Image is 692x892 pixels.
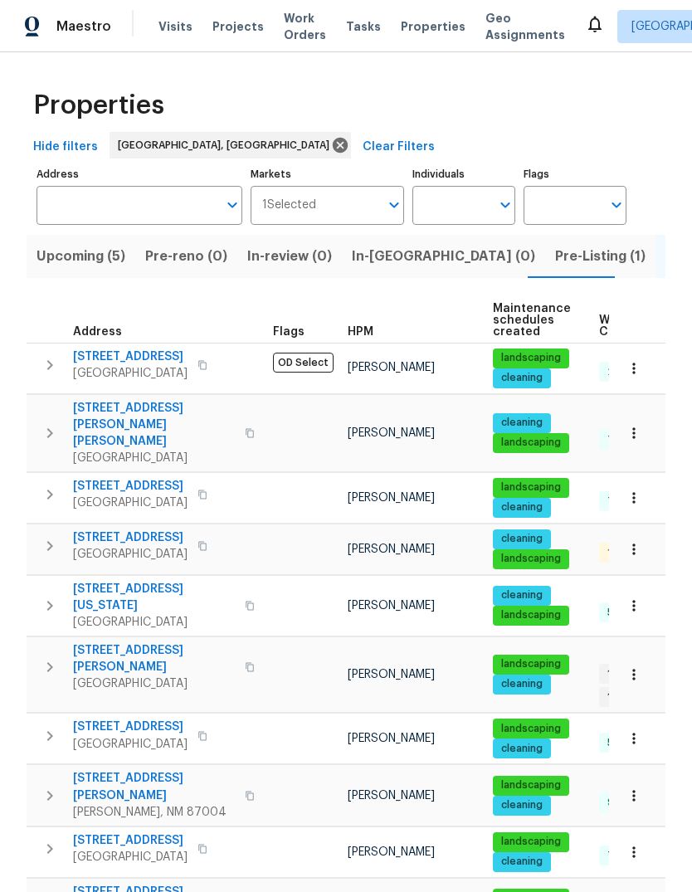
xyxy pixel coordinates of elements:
[262,198,316,212] span: 1 Selected
[251,169,405,179] label: Markets
[495,588,549,602] span: cleaning
[348,600,435,612] span: [PERSON_NAME]
[73,529,188,546] span: [STREET_ADDRESS]
[495,436,568,450] span: landscaping
[37,169,242,179] label: Address
[73,719,188,735] span: [STREET_ADDRESS]
[495,798,549,812] span: cleaning
[352,245,535,268] span: In-[GEOGRAPHIC_DATA] (0)
[73,349,188,365] span: [STREET_ADDRESS]
[601,796,649,810] span: 9 Done
[221,193,244,217] button: Open
[495,552,568,566] span: landscaping
[601,365,655,379] span: 29 Done
[348,492,435,504] span: [PERSON_NAME]
[383,193,406,217] button: Open
[348,326,373,338] span: HPM
[73,365,188,382] span: [GEOGRAPHIC_DATA]
[73,832,188,849] span: [STREET_ADDRESS]
[495,608,568,622] span: landscaping
[412,169,515,179] label: Individuals
[495,778,568,792] span: landscaping
[110,132,351,158] div: [GEOGRAPHIC_DATA], [GEOGRAPHIC_DATA]
[356,132,441,163] button: Clear Filters
[524,169,626,179] label: Flags
[495,532,549,546] span: cleaning
[348,669,435,680] span: [PERSON_NAME]
[212,18,264,35] span: Projects
[601,667,638,681] span: 1 WIP
[495,416,549,430] span: cleaning
[33,137,98,158] span: Hide filters
[73,770,235,803] span: [STREET_ADDRESS][PERSON_NAME]
[348,733,435,744] span: [PERSON_NAME]
[348,427,435,439] span: [PERSON_NAME]
[27,132,105,163] button: Hide filters
[348,543,435,555] span: [PERSON_NAME]
[73,326,122,338] span: Address
[348,362,435,373] span: [PERSON_NAME]
[346,21,381,32] span: Tasks
[601,849,649,863] span: 7 Done
[273,326,305,338] span: Flags
[601,495,649,509] span: 7 Done
[284,10,326,43] span: Work Orders
[601,546,636,560] span: 1 QC
[495,480,568,495] span: landscaping
[73,450,235,466] span: [GEOGRAPHIC_DATA]
[601,690,645,704] span: 1 Sent
[56,18,111,35] span: Maestro
[601,606,648,620] span: 5 Done
[247,245,332,268] span: In-review (0)
[495,722,568,736] span: landscaping
[493,303,571,338] span: Maintenance schedules created
[73,736,188,753] span: [GEOGRAPHIC_DATA]
[73,614,235,631] span: [GEOGRAPHIC_DATA]
[73,642,235,675] span: [STREET_ADDRESS][PERSON_NAME]
[495,371,549,385] span: cleaning
[33,97,164,114] span: Properties
[401,18,465,35] span: Properties
[495,351,568,365] span: landscaping
[495,742,549,756] span: cleaning
[118,137,336,154] span: [GEOGRAPHIC_DATA], [GEOGRAPHIC_DATA]
[555,245,646,268] span: Pre-Listing (1)
[37,245,125,268] span: Upcoming (5)
[495,657,568,671] span: landscaping
[601,433,649,447] span: 7 Done
[73,400,235,450] span: [STREET_ADDRESS][PERSON_NAME][PERSON_NAME]
[495,855,549,869] span: cleaning
[363,137,435,158] span: Clear Filters
[495,677,549,691] span: cleaning
[273,353,334,373] span: OD Select
[601,736,648,750] span: 5 Done
[73,581,235,614] span: [STREET_ADDRESS][US_STATE]
[73,849,188,865] span: [GEOGRAPHIC_DATA]
[73,495,188,511] span: [GEOGRAPHIC_DATA]
[348,846,435,858] span: [PERSON_NAME]
[73,675,235,692] span: [GEOGRAPHIC_DATA]
[158,18,192,35] span: Visits
[348,790,435,802] span: [PERSON_NAME]
[485,10,565,43] span: Geo Assignments
[73,804,235,821] span: [PERSON_NAME], NM 87004
[495,835,568,849] span: landscaping
[73,478,188,495] span: [STREET_ADDRESS]
[495,500,549,514] span: cleaning
[605,193,628,217] button: Open
[145,245,227,268] span: Pre-reno (0)
[73,546,188,563] span: [GEOGRAPHIC_DATA]
[494,193,517,217] button: Open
